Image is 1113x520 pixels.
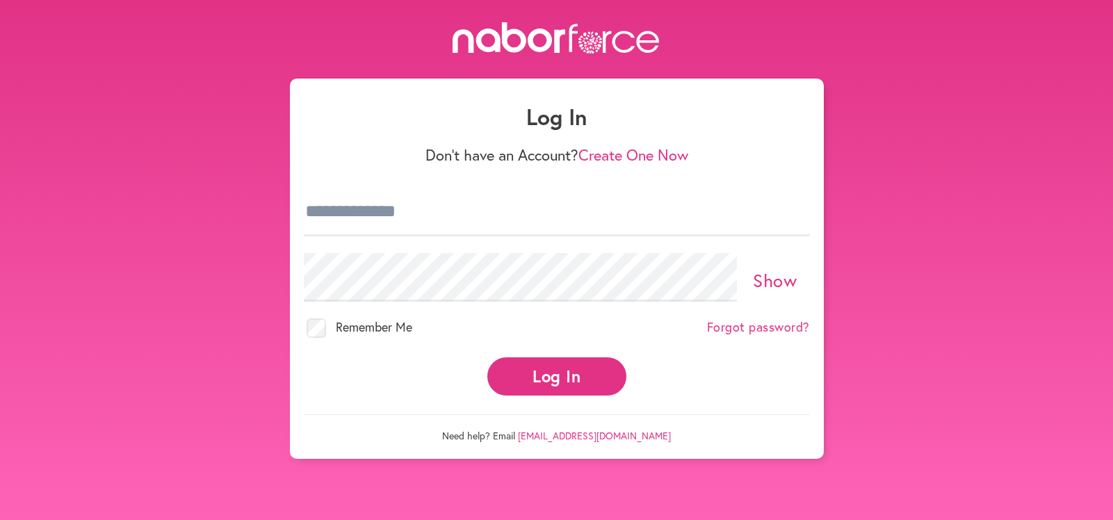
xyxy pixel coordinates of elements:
[304,146,810,164] p: Don't have an Account?
[753,268,797,292] a: Show
[336,318,412,335] span: Remember Me
[518,429,671,442] a: [EMAIL_ADDRESS][DOMAIN_NAME]
[578,145,688,165] a: Create One Now
[304,414,810,442] p: Need help? Email
[707,320,810,335] a: Forgot password?
[304,104,810,130] h1: Log In
[487,357,626,396] button: Log In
